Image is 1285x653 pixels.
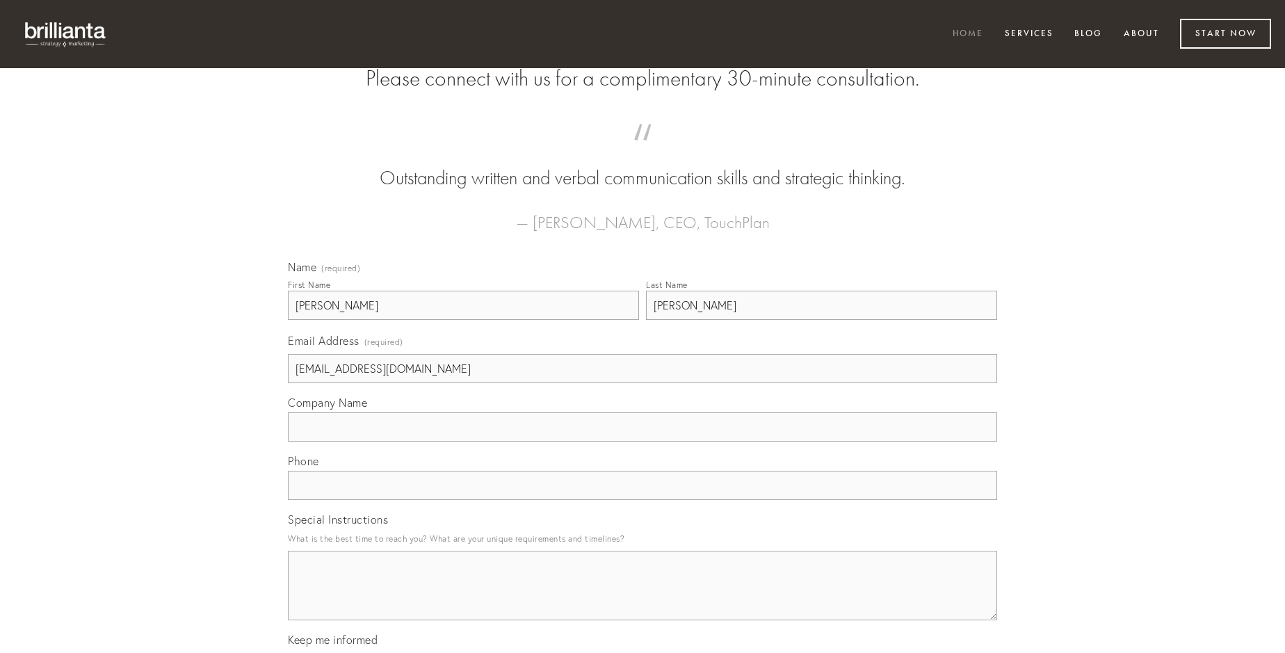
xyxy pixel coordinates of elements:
[310,138,975,192] blockquote: Outstanding written and verbal communication skills and strategic thinking.
[288,633,378,647] span: Keep me informed
[288,280,330,290] div: First Name
[288,260,316,274] span: Name
[14,14,118,54] img: brillianta - research, strategy, marketing
[1180,19,1271,49] a: Start Now
[321,264,360,273] span: (required)
[288,334,359,348] span: Email Address
[310,192,975,236] figcaption: — [PERSON_NAME], CEO, TouchPlan
[996,23,1062,46] a: Services
[288,529,997,548] p: What is the best time to reach you? What are your unique requirements and timelines?
[288,65,997,92] h2: Please connect with us for a complimentary 30-minute consultation.
[944,23,992,46] a: Home
[288,454,319,468] span: Phone
[288,513,388,526] span: Special Instructions
[288,396,367,410] span: Company Name
[310,138,975,165] span: “
[364,332,403,351] span: (required)
[1065,23,1111,46] a: Blog
[646,280,688,290] div: Last Name
[1115,23,1168,46] a: About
